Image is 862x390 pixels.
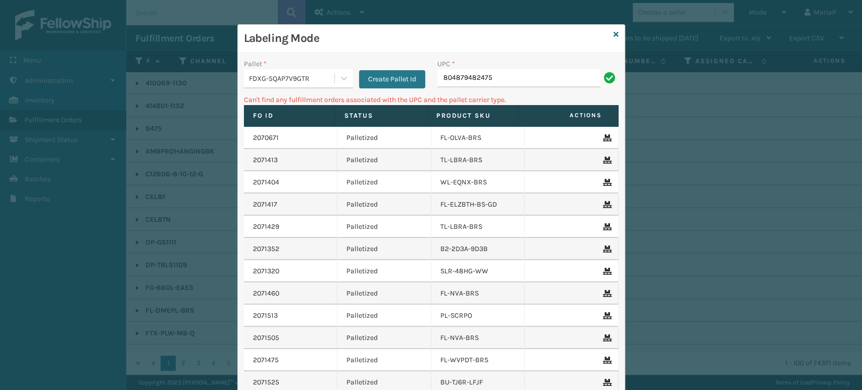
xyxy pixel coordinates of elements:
[244,94,619,105] p: Can't find any fulfillment orders associated with the UPC and the pallet carrier type.
[337,305,431,327] td: Palletized
[337,260,431,282] td: Palletized
[603,379,609,386] i: Remove From Pallet
[437,59,455,69] label: UPC
[337,149,431,171] td: Palletized
[253,244,279,254] a: 2071352
[253,266,279,276] a: 2071320
[337,171,431,193] td: Palletized
[603,268,609,275] i: Remove From Pallet
[603,223,609,230] i: Remove From Pallet
[431,282,525,305] td: FL-NVA-BRS
[337,238,431,260] td: Palletized
[431,260,525,282] td: SLR-48HG-WW
[253,155,278,165] a: 2071413
[253,333,279,343] a: 2071505
[337,216,431,238] td: Palletized
[337,349,431,371] td: Palletized
[603,312,609,319] i: Remove From Pallet
[431,238,525,260] td: B2-2D3A-9D3B
[253,288,279,299] a: 2071460
[603,157,609,164] i: Remove From Pallet
[244,31,610,46] h3: Labeling Mode
[253,133,279,143] a: 2070671
[249,73,335,84] div: FDXG-5QAP7V9GTR
[431,216,525,238] td: TL-LBRA-BRS
[244,59,267,69] label: Pallet
[431,327,525,349] td: FL-NVA-BRS
[603,357,609,364] i: Remove From Pallet
[603,334,609,342] i: Remove From Pallet
[344,111,418,120] label: Status
[436,111,510,120] label: Product SKU
[431,127,525,149] td: FL-OLVA-BRS
[337,282,431,305] td: Palletized
[431,171,525,193] td: WL-EQNX-BRS
[253,311,278,321] a: 2071513
[431,349,525,371] td: FL-WVPDT-BRS
[337,327,431,349] td: Palletized
[431,193,525,216] td: FL-ELZBTH-BS-GD
[603,246,609,253] i: Remove From Pallet
[253,222,279,232] a: 2071429
[431,305,525,327] td: PL-SCRPO
[253,177,279,187] a: 2071404
[359,70,425,88] button: Create Pallet Id
[253,355,279,365] a: 2071475
[253,200,277,210] a: 2071417
[522,107,608,124] span: Actions
[603,201,609,208] i: Remove From Pallet
[431,149,525,171] td: TL-LBRA-BRS
[253,111,326,120] label: Fo Id
[337,193,431,216] td: Palletized
[603,134,609,141] i: Remove From Pallet
[337,127,431,149] td: Palletized
[603,290,609,297] i: Remove From Pallet
[603,179,609,186] i: Remove From Pallet
[253,377,279,387] a: 2071525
